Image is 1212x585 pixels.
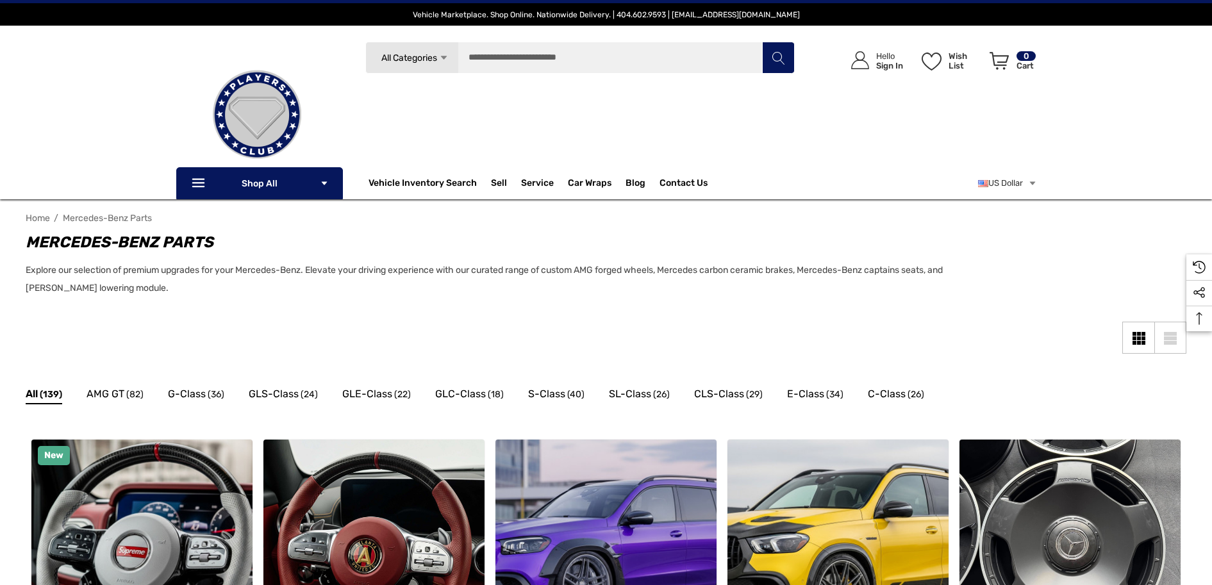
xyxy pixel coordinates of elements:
svg: Recently Viewed [1193,261,1206,274]
span: Car Wraps [568,177,611,192]
a: USD [978,170,1037,196]
span: (29) [746,386,763,403]
a: Button Go To Sub Category E-Class [787,386,843,406]
p: Cart [1017,61,1036,70]
p: Wish List [949,51,983,70]
span: (40) [567,386,585,403]
span: SL-Class [609,386,651,402]
span: GLC-Class [435,386,486,402]
span: G-Class [168,386,206,402]
a: Vehicle Inventory Search [369,177,477,192]
a: Service [521,177,554,192]
span: GLE-Class [342,386,392,402]
a: Cart with 0 items [984,38,1037,88]
a: Home [26,213,50,224]
a: Mercedes-Benz Parts [63,213,152,224]
a: Button Go To Sub Category GLE-Class [342,386,411,406]
a: Button Go To Sub Category S-Class [528,386,585,406]
a: Contact Us [660,177,708,192]
svg: Social Media [1193,286,1206,299]
p: Sign In [876,61,903,70]
span: CLS-Class [694,386,744,402]
svg: Top [1186,312,1212,325]
a: Button Go To Sub Category SL-Class [609,386,670,406]
span: (26) [653,386,670,403]
p: Hello [876,51,903,61]
a: Wish List Wish List [916,38,984,83]
a: Grid View [1122,322,1154,354]
a: Car Wraps [568,170,626,196]
a: Button Go To Sub Category AMG GT [87,386,144,406]
button: Search [762,42,794,74]
svg: Wish List [922,53,942,70]
svg: Icon Arrow Down [439,53,449,63]
h1: Mercedes-Benz Parts [26,231,975,254]
a: Sell [491,170,521,196]
a: All Categories Icon Arrow Down Icon Arrow Up [365,42,458,74]
span: (82) [126,386,144,403]
span: All Categories [381,53,436,63]
p: Explore our selection of premium upgrades for your Mercedes-Benz. Elevate your driving experience... [26,261,975,297]
span: (34) [826,386,843,403]
a: Button Go To Sub Category CLS-Class [694,386,763,406]
svg: Review Your Cart [990,52,1009,70]
a: Sign in [836,38,909,83]
span: S-Class [528,386,565,402]
a: Button Go To Sub Category GLS-Class [249,386,318,406]
a: Button Go To Sub Category GLC-Class [435,386,504,406]
span: (26) [908,386,924,403]
svg: Icon Arrow Down [320,179,329,188]
span: (139) [40,386,62,403]
svg: Icon Line [190,176,210,191]
span: Sell [491,177,507,192]
a: List View [1154,322,1186,354]
span: (36) [208,386,224,403]
span: (22) [394,386,411,403]
span: All [26,386,38,402]
span: E-Class [787,386,824,402]
p: Shop All [176,167,343,199]
a: Button Go To Sub Category G-Class [168,386,224,406]
span: GLS-Class [249,386,299,402]
span: (18) [488,386,504,403]
span: AMG GT [87,386,124,402]
nav: Breadcrumb [26,207,1186,229]
span: New [44,450,63,461]
a: Blog [626,177,645,192]
span: Vehicle Marketplace. Shop Online. Nationwide Delivery. | 404.602.9593 | [EMAIL_ADDRESS][DOMAIN_NAME] [413,10,800,19]
span: C-Class [868,386,906,402]
svg: Icon User Account [851,51,869,69]
a: Button Go To Sub Category C-Class [868,386,924,406]
p: 0 [1017,51,1036,61]
img: Players Club | Cars For Sale [193,51,321,179]
span: (24) [301,386,318,403]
